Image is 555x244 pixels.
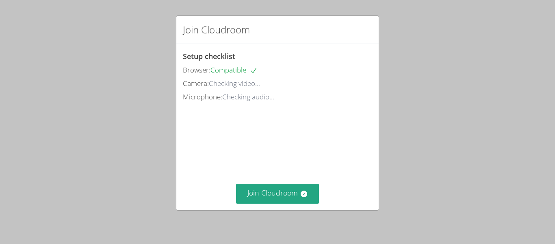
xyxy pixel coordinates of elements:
[183,22,250,37] h2: Join Cloudroom
[183,79,209,88] span: Camera:
[183,65,210,75] span: Browser:
[183,92,222,101] span: Microphone:
[183,51,235,61] span: Setup checklist
[236,184,319,204] button: Join Cloudroom
[210,65,258,75] span: Compatible
[222,92,274,101] span: Checking audio...
[209,79,260,88] span: Checking video...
